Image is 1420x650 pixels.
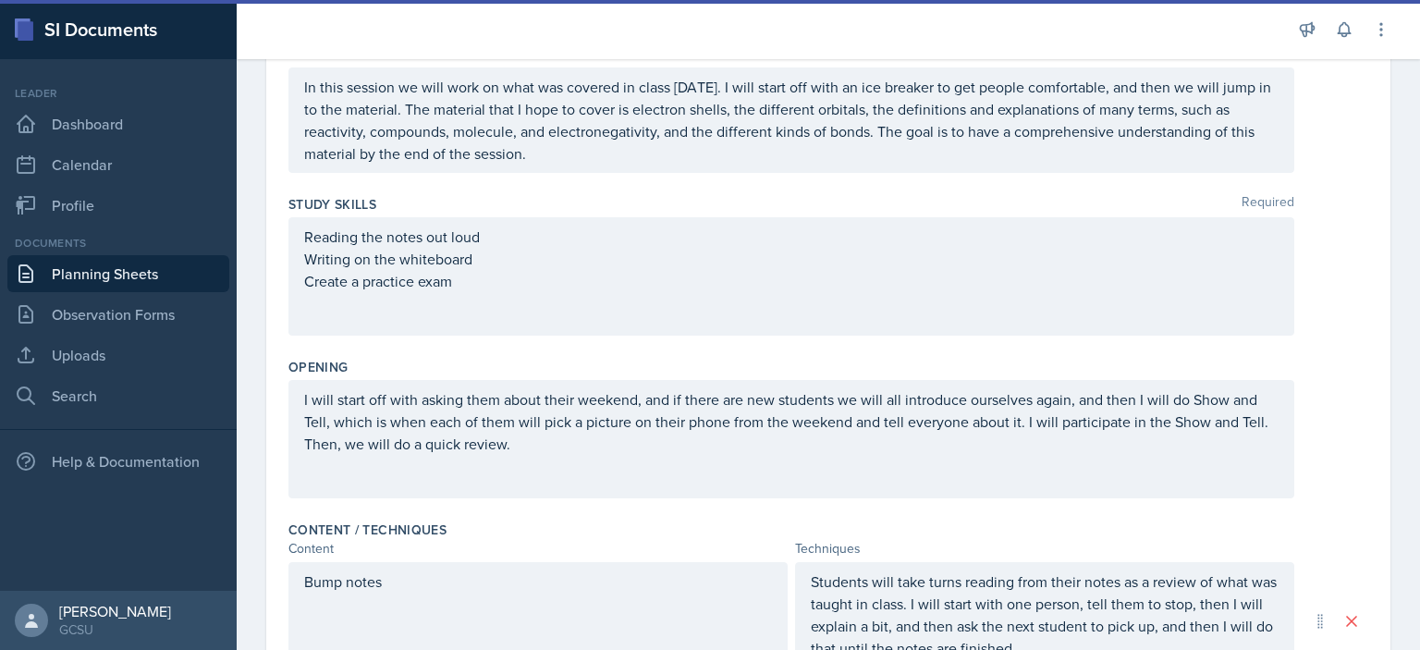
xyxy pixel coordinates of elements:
div: Leader [7,85,229,102]
p: In this session we will work on what was covered in class [DATE]. I will start off with an ice br... [304,76,1279,165]
a: Calendar [7,146,229,183]
label: Study Skills [288,195,376,214]
a: Uploads [7,337,229,374]
a: Dashboard [7,105,229,142]
p: Writing on the whiteboard [304,248,1279,270]
a: Profile [7,187,229,224]
label: Opening [288,358,348,376]
span: Required [1242,195,1294,214]
div: Content [288,539,788,558]
p: Create a practice exam [304,270,1279,292]
p: Bump notes [304,570,772,593]
a: Planning Sheets [7,255,229,292]
label: Content / Techniques [288,521,447,539]
a: Observation Forms [7,296,229,333]
div: Help & Documentation [7,443,229,480]
a: Search [7,377,229,414]
div: [PERSON_NAME] [59,602,171,620]
div: GCSU [59,620,171,639]
div: Techniques [795,539,1294,558]
p: Reading the notes out loud [304,226,1279,248]
p: Then, we will do a quick review. [304,433,1279,455]
p: I will start off with asking them about their weekend, and if there are new students we will all ... [304,388,1279,433]
div: Documents [7,235,229,251]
